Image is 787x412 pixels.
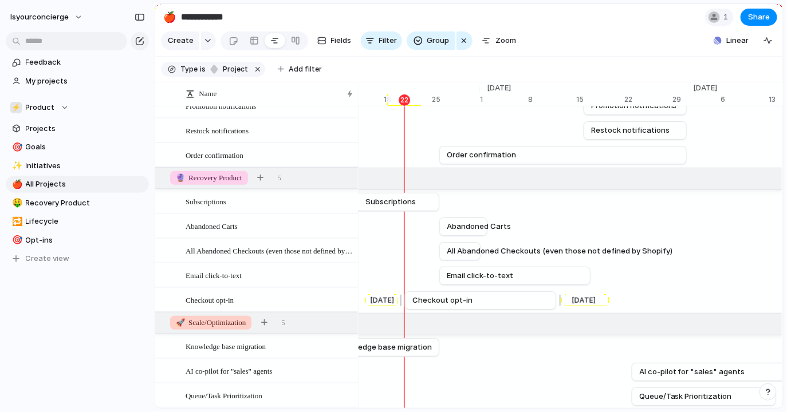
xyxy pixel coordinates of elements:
div: 1 [480,94,528,105]
div: ⚡ [10,102,22,113]
div: 22 [399,94,410,106]
span: Lifecycle [26,216,145,227]
button: isyourconcierge [5,8,89,26]
button: 🍎 [10,179,22,190]
a: Restock notifications [591,122,679,139]
span: Zoom [495,35,516,46]
span: My projects [26,76,145,87]
div: 🍎 [163,9,176,25]
div: ✨ [12,159,20,172]
span: Checkout opt-in [186,293,234,306]
div: 🎯 [12,233,20,247]
span: All Projects [26,179,145,190]
button: Fields [313,31,356,50]
a: 🎯Opt-ins [6,232,149,249]
span: Goals [26,141,145,153]
span: Queue/Task Prioritization [639,391,732,402]
a: All Abandoned Checkouts (even those not defined by Shopify) [447,243,473,260]
a: Subscriptions [302,193,432,211]
div: 25 [432,94,480,105]
div: 🍎 [12,178,20,191]
button: Create [161,31,199,50]
div: [DATE] [562,295,609,306]
span: 5 [278,172,282,184]
span: Share [748,11,770,23]
a: Checkout opt-in [412,292,549,309]
span: 5 [281,317,285,328]
a: Queue/Task Prioritization [639,388,769,405]
button: 🔁 [10,216,22,227]
a: 🔁Lifecycle [6,213,149,230]
span: Add filter [289,64,322,74]
span: AI co-pilot for "sales" agents [186,364,272,377]
span: Order confirmation [447,149,516,161]
button: is [198,63,208,76]
button: Create view [6,250,149,267]
span: Fields [331,35,352,46]
span: 🔮 [176,173,185,182]
span: project [219,64,248,74]
span: Create [168,35,194,46]
span: Abandoned Carts [447,221,511,232]
button: 🍎 [160,8,179,26]
a: 🤑Recovery Product [6,195,149,212]
button: ⚡Product [6,99,149,116]
button: 🎯 [10,235,22,246]
span: Subscriptions [186,195,226,208]
span: All Abandoned Checkouts (even those not defined by Shopify) [186,244,354,257]
span: Recovery Product [26,197,145,209]
div: ✨Initiatives [6,157,149,175]
div: 15 [576,94,624,105]
span: Create view [26,253,70,264]
button: Group [407,31,455,50]
div: 🤑 [12,196,20,209]
span: Filter [379,35,398,46]
span: Type [180,64,198,74]
span: Checkout opt-in [412,295,473,306]
a: 🎯Goals [6,138,149,156]
span: isyourconcierge [10,11,69,23]
button: ✨ [10,160,22,172]
span: 1 [723,11,731,23]
button: project [207,63,250,76]
span: Knowledge base migration [186,339,266,352]
div: 22 [624,94,672,105]
span: Recovery Product [176,172,242,184]
span: Queue/Task Prioritization [186,389,262,402]
span: is [200,64,206,74]
span: Subscriptions [365,196,416,208]
span: Projects [26,123,145,134]
span: Email click-to-text [447,270,513,282]
button: Filter [361,31,402,50]
button: Add filter [271,61,329,77]
span: [DATE] [686,82,724,94]
div: 🔁 [12,215,20,228]
a: Feedback [6,54,149,71]
div: 🎯 [12,141,20,154]
span: Name [199,88,217,100]
span: AI co-pilot for "sales" agents [639,366,745,378]
div: 8 [528,94,576,105]
span: Abandoned Carts [186,219,238,232]
a: My projects [6,73,149,90]
span: Order confirmation [186,148,243,161]
span: Product [26,102,55,113]
button: 🎯 [10,141,22,153]
span: Linear [726,35,749,46]
span: Opt-ins [26,235,145,246]
button: Share [741,9,777,26]
span: Restock notifications [186,124,249,137]
a: Order confirmation [447,146,679,164]
span: Group [427,35,450,46]
button: Linear [709,32,753,49]
span: 🚀 [176,318,185,327]
a: Email click-to-text [447,267,583,284]
a: 🍎All Projects [6,176,149,193]
span: [DATE] [480,82,518,94]
span: All Abandoned Checkouts (even those not defined by Shopify) [447,245,672,257]
button: Zoom [477,31,521,50]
